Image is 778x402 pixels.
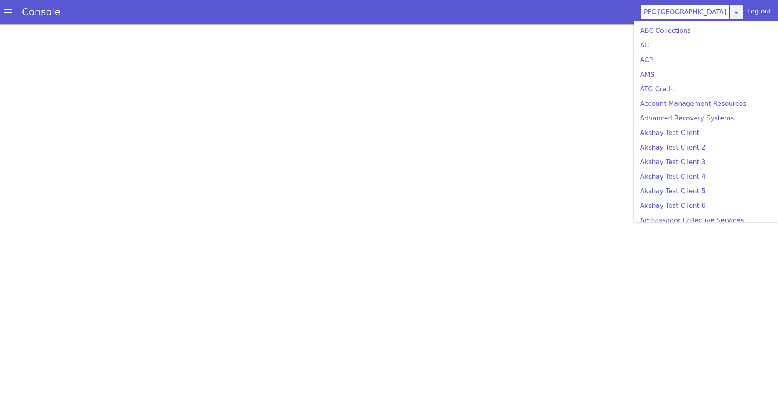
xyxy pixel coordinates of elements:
a: Akshay Test Client 2 [638,148,776,165]
a: Advanced Recovery Systems [639,119,777,135]
a: ATG Credit [640,90,778,106]
a: Akshay Test Client 4 [637,177,776,194]
button: PFC [GEOGRAPHIC_DATA] [645,12,735,29]
a: Akshay Test Client 5 [637,192,775,208]
a: Akshay Test Client 3 [638,163,776,179]
a: Account Management Resources [639,104,778,121]
a: Ambassador Collective Services [636,221,774,237]
a: Akshay Test Client [639,133,777,150]
div: Log out [752,16,777,30]
a: Akshay Test Client 6 [637,206,775,223]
